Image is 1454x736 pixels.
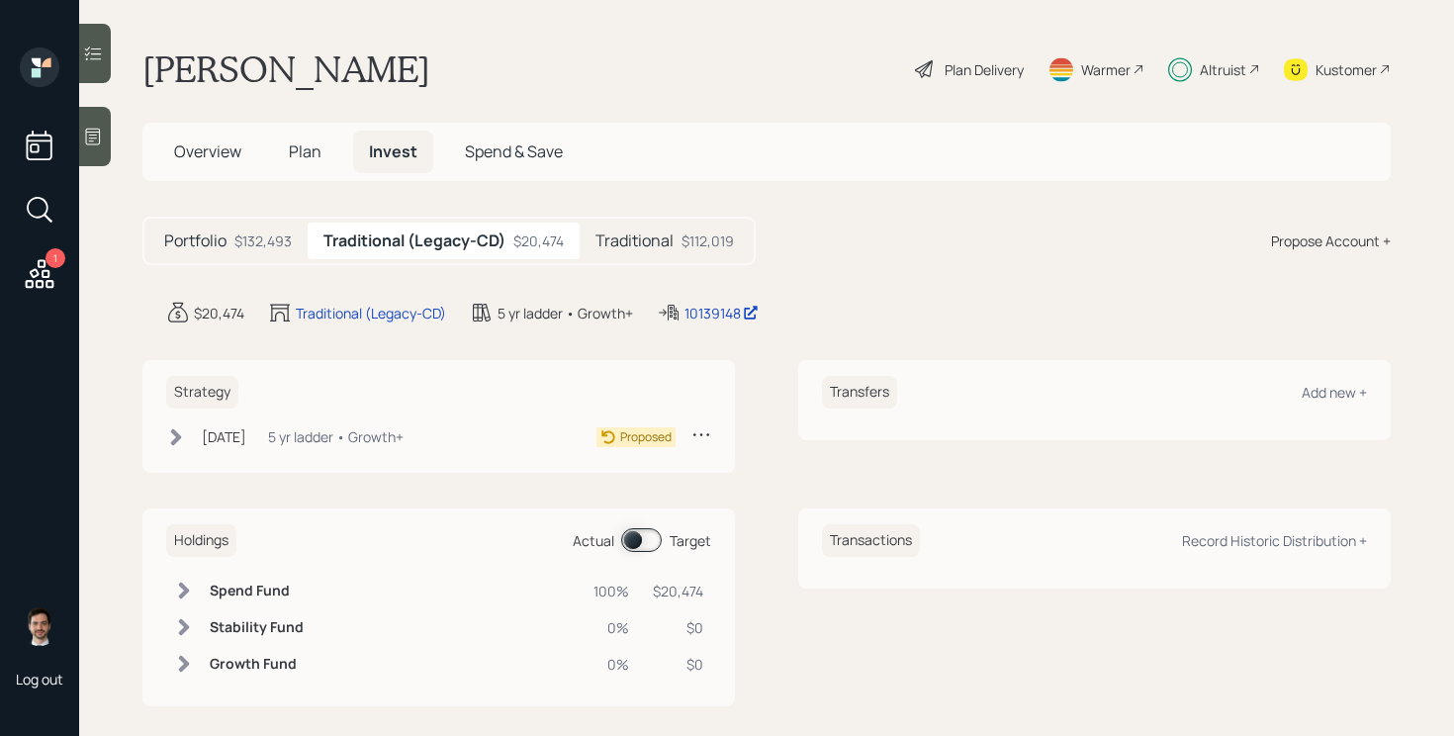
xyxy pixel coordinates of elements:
h6: Transactions [822,524,920,557]
h1: [PERSON_NAME] [142,47,430,91]
h5: Portfolio [164,231,227,250]
div: Plan Delivery [945,59,1024,80]
div: 5 yr ladder • Growth+ [498,303,633,323]
h6: Growth Fund [210,656,304,673]
div: $20,474 [513,230,564,251]
div: Add new + [1302,383,1367,402]
div: $0 [653,617,703,638]
h6: Stability Fund [210,619,304,636]
div: $0 [653,654,703,675]
div: Target [670,530,711,551]
h5: Traditional (Legacy-CD) [323,231,505,250]
div: 100% [593,581,629,601]
span: Plan [289,140,321,162]
h6: Holdings [166,524,236,557]
div: Record Historic Distribution + [1182,531,1367,550]
div: Propose Account + [1271,230,1391,251]
div: 0% [593,617,629,638]
h5: Traditional [595,231,674,250]
img: jonah-coleman-headshot.png [20,606,59,646]
div: Actual [573,530,614,551]
div: $112,019 [682,230,734,251]
span: Spend & Save [465,140,563,162]
div: 0% [593,654,629,675]
div: Altruist [1200,59,1246,80]
span: Overview [174,140,241,162]
h6: Transfers [822,376,897,409]
div: Log out [16,670,63,689]
div: 5 yr ladder • Growth+ [268,426,404,447]
div: Traditional (Legacy-CD) [296,303,446,323]
div: Kustomer [1316,59,1377,80]
div: Warmer [1081,59,1131,80]
div: $132,493 [234,230,292,251]
h6: Strategy [166,376,238,409]
div: 1 [45,248,65,268]
div: Proposed [620,428,672,446]
span: Invest [369,140,417,162]
div: 10139148 [684,303,759,323]
div: $20,474 [194,303,244,323]
div: $20,474 [653,581,703,601]
div: [DATE] [202,426,246,447]
h6: Spend Fund [210,583,304,599]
